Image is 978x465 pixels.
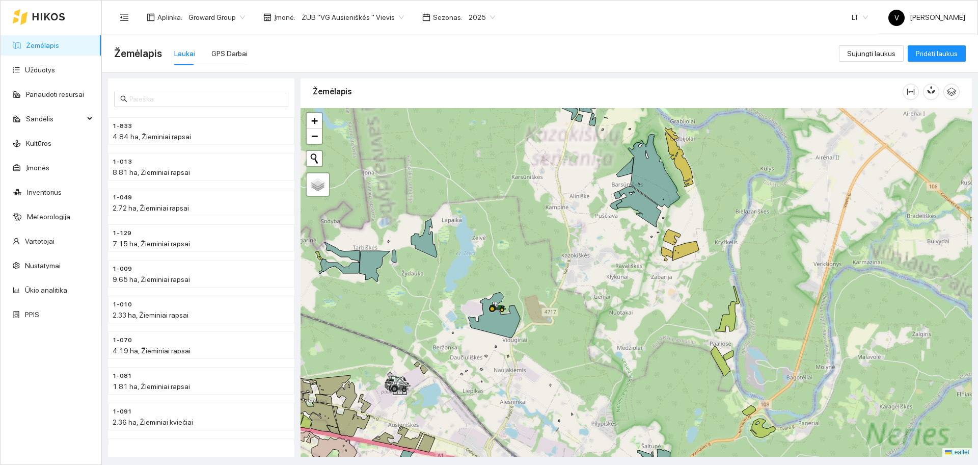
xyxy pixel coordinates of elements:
[307,113,322,128] a: Zoom in
[113,347,191,355] span: 4.19 ha, Žieminiai rapsai
[469,10,495,25] span: 2025
[113,335,132,345] span: 1-070
[274,12,295,23] span: Įmonė :
[26,139,51,147] a: Kultūros
[25,66,55,74] a: Užduotys
[113,228,131,238] span: 1-129
[113,168,190,176] span: 8.81 ha, Žieminiai rapsai
[113,240,190,248] span: 7.15 ha, Žieminiai rapsai
[27,213,70,221] a: Meteorologija
[422,13,430,21] span: calendar
[839,49,904,58] a: Sujungti laukus
[26,90,84,98] a: Panaudoti resursai
[113,275,190,283] span: 9.65 ha, Žieminiai rapsai
[147,13,155,21] span: layout
[302,10,404,25] span: ŽŪB "VG Ausieniškės " Vievis
[908,49,966,58] a: Pridėti laukus
[113,133,191,141] span: 4.84 ha, Žieminiai rapsai
[113,204,189,212] span: 2.72 ha, Žieminiai rapsai
[211,48,248,59] div: GPS Darbai
[25,237,55,245] a: Vartotojai
[839,45,904,62] button: Sujungti laukus
[157,12,182,23] span: Aplinka :
[113,407,132,417] span: 1-091
[114,7,134,28] button: menu-fold
[311,114,318,127] span: +
[903,88,918,96] span: column-width
[945,449,969,456] a: Leaflet
[903,84,919,100] button: column-width
[114,45,162,62] span: Žemėlapis
[908,45,966,62] button: Pridėti laukus
[113,300,132,309] span: 1-010
[894,10,899,26] span: V
[188,10,245,25] span: Groward Group
[120,95,127,102] span: search
[26,41,59,49] a: Žemėlapis
[113,311,188,319] span: 2.33 ha, Žieminiai rapsai
[25,311,39,319] a: PPIS
[113,418,193,426] span: 2.36 ha, Žieminiai kviečiai
[25,286,67,294] a: Ūkio analitika
[113,382,190,391] span: 1.81 ha, Žieminiai rapsai
[916,48,958,59] span: Pridėti laukus
[113,157,132,167] span: 1-013
[174,48,195,59] div: Laukai
[113,443,132,452] span: 1-109
[311,130,318,142] span: −
[120,13,129,22] span: menu-fold
[26,109,84,129] span: Sandėlis
[307,128,322,144] a: Zoom out
[307,173,329,196] a: Layers
[313,77,903,106] div: Žemėlapis
[433,12,463,23] span: Sezonas :
[113,371,132,381] span: 1-081
[113,264,132,274] span: 1-009
[852,10,868,25] span: LT
[847,48,895,59] span: Sujungti laukus
[113,193,132,202] span: 1-049
[113,121,132,131] span: 1-833
[27,188,62,196] a: Inventorius
[26,164,49,172] a: Įmonės
[888,13,965,21] span: [PERSON_NAME]
[263,13,271,21] span: shop
[129,93,282,105] input: Paieška
[307,151,322,166] button: Initiate a new search
[25,262,61,270] a: Nustatymai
